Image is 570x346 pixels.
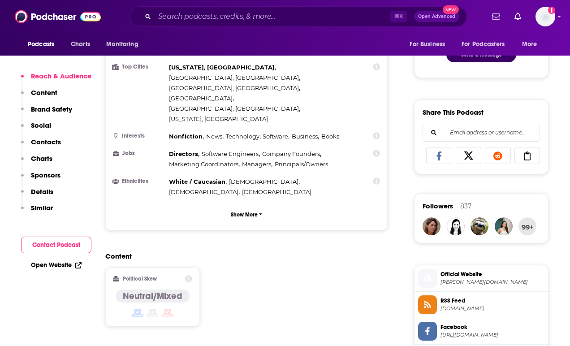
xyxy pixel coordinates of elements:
span: For Business [410,38,445,51]
span: rss.art19.com [440,305,544,312]
input: Email address or username... [430,124,532,141]
div: Search podcasts, credits, & more... [130,6,467,27]
a: Share on Reddit [485,147,511,164]
button: open menu [516,36,548,53]
button: Open AdvancedNew [414,11,459,22]
img: alnagy [471,217,488,235]
span: , [202,149,260,159]
span: Marketing Coordinators [169,160,238,168]
button: Details [21,187,53,204]
a: Share on Facebook [426,147,452,164]
span: Software Engineers [202,150,259,157]
span: , [263,131,289,142]
span: Principals/Owners [275,160,328,168]
img: Podchaser - Follow, Share and Rate Podcasts [15,8,101,25]
a: Open Website [31,261,82,269]
p: Details [31,187,53,196]
h4: Neutral/Mixed [123,290,182,302]
span: , [169,93,234,104]
span: , [229,177,300,187]
span: Books [321,133,339,140]
p: Content [31,88,57,97]
span: Open Advanced [418,14,455,19]
span: Charts [71,38,90,51]
span: More [522,38,537,51]
span: [DEMOGRAPHIC_DATA] [242,188,311,195]
div: Search followers [423,124,540,142]
span: Business [292,133,318,140]
span: Monitoring [106,38,138,51]
span: , [169,131,204,142]
p: Show More [231,212,258,218]
a: RSS Feed[DOMAIN_NAME] [418,295,544,314]
button: Contact Podcast [21,237,91,253]
span: [GEOGRAPHIC_DATA], [GEOGRAPHIC_DATA] [169,105,299,112]
span: , [262,149,321,159]
span: , [169,177,227,187]
span: Logged in as Marketing09 [535,7,555,26]
h2: Political Skew [123,276,157,282]
a: Show notifications dropdown [488,9,504,24]
span: [GEOGRAPHIC_DATA], [GEOGRAPHIC_DATA] [169,74,299,81]
button: open menu [456,36,518,53]
span: Company Founders [262,150,320,157]
span: For Podcasters [462,38,505,51]
span: , [169,73,300,83]
span: Nonfiction [169,133,203,140]
a: Share on X/Twitter [456,147,482,164]
p: Reach & Audience [31,72,91,80]
img: JSativaJ [423,217,440,235]
span: , [292,131,319,142]
button: Reach & Audience [21,72,91,88]
p: Sponsors [31,171,60,179]
span: https://www.facebook.com/TimFerriss [440,332,544,338]
h2: Content [105,252,380,260]
p: Social [31,121,51,130]
span: , [206,131,224,142]
span: , [169,104,300,114]
h3: Jobs [113,151,165,156]
h3: Ethnicities [113,178,165,184]
span: [GEOGRAPHIC_DATA], [GEOGRAPHIC_DATA] [169,84,299,91]
span: , [169,187,240,197]
a: Charts [65,36,95,53]
button: Brand Safety [21,105,72,121]
a: Copy Link [514,147,540,164]
span: [DEMOGRAPHIC_DATA] [229,178,298,185]
p: Brand Safety [31,105,72,113]
span: Podcasts [28,38,54,51]
img: anneallen [495,217,513,235]
h3: Interests [113,133,165,139]
span: Directors [169,150,198,157]
svg: Add a profile image [548,7,555,14]
span: ⌘ K [390,11,407,22]
span: Managers [242,160,271,168]
span: tim.blog [440,279,544,285]
button: open menu [403,36,456,53]
span: Technology [226,133,259,140]
img: LauraRV [447,217,465,235]
span: , [169,159,240,169]
span: RSS Feed [440,297,544,305]
span: Official Website [440,270,544,278]
span: Followers [423,202,453,210]
button: open menu [22,36,66,53]
a: Show notifications dropdown [511,9,525,24]
button: Show More [113,206,380,223]
button: 99+ [518,217,536,235]
button: open menu [100,36,150,53]
h3: Share This Podcast [423,108,484,117]
p: Similar [31,203,53,212]
span: , [242,159,272,169]
button: Contacts [21,138,61,154]
span: New [443,5,459,14]
p: Charts [31,154,52,163]
span: [GEOGRAPHIC_DATA] [169,95,233,102]
span: , [169,62,276,73]
button: Charts [21,154,52,171]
